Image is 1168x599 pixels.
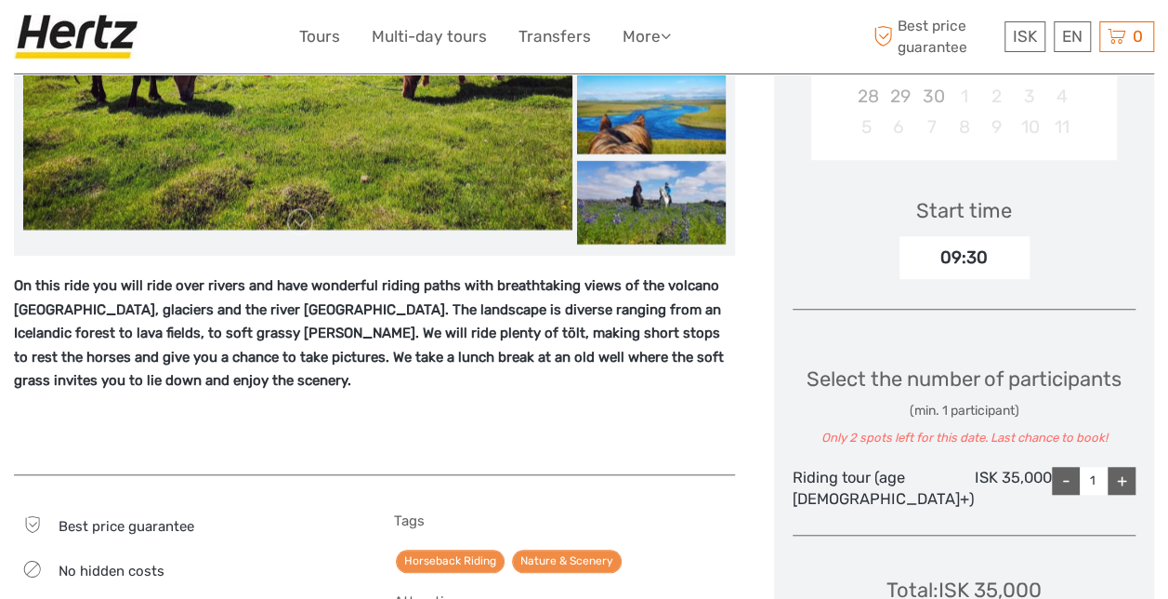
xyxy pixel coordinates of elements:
[577,71,726,154] img: e526a4ecbaab4d6285f2cd389af30ce3_slider_thumbnail.jpeg
[807,365,1122,446] div: Select the number of participants
[59,563,164,579] span: No hidden costs
[915,81,948,112] div: Not available Tuesday, September 30th, 2025
[807,430,1122,447] div: Only 2 spots left for this date. Last chance to book!
[1052,467,1080,495] div: -
[883,112,915,142] div: Not available Monday, October 6th, 2025
[14,14,146,60] img: Hertz
[849,81,882,112] div: Not available Sunday, September 28th, 2025
[849,112,882,142] div: Not available Sunday, October 5th, 2025
[59,518,194,535] span: Best price guarantee
[980,112,1013,142] div: Not available Thursday, October 9th, 2025
[396,550,505,573] a: Horseback Riding
[915,112,948,142] div: Not available Tuesday, October 7th, 2025
[1013,112,1045,142] div: Not available Friday, October 10th, 2025
[980,81,1013,112] div: Not available Thursday, October 2nd, 2025
[1045,81,1078,112] div: Not available Saturday, October 4th, 2025
[1108,467,1135,495] div: +
[1045,112,1078,142] div: Not available Saturday, October 11th, 2025
[948,81,980,112] div: Not available Wednesday, October 1st, 2025
[1054,21,1091,52] div: EN
[214,29,236,51] button: Open LiveChat chat widget
[518,23,591,50] a: Transfers
[1130,27,1146,46] span: 0
[899,236,1030,279] div: 09:30
[1013,81,1045,112] div: Not available Friday, October 3rd, 2025
[975,467,1052,511] div: ISK 35,000
[883,81,915,112] div: Not available Monday, September 29th, 2025
[869,16,1000,57] span: Best price guarantee
[577,161,726,245] img: c7ad13e8ab8b448b8cec1fdfaf6c81c2_slider_thumbnail.jpeg
[394,512,735,529] h5: Tags
[372,23,487,50] a: Multi-day tours
[26,33,210,47] p: We're away right now. Please check back later!
[623,23,671,50] a: More
[916,196,1012,225] div: Start time
[299,23,340,50] a: Tours
[807,402,1122,420] div: (min. 1 participant)
[512,550,622,573] a: Nature & Scenery
[948,112,980,142] div: Not available Wednesday, October 8th, 2025
[14,277,724,389] strong: ​On this ride you will ride over rivers and have wonderful riding paths with breathtaking views o...
[793,467,975,511] div: Riding tour (age [DEMOGRAPHIC_DATA]+)
[1013,27,1037,46] span: ISK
